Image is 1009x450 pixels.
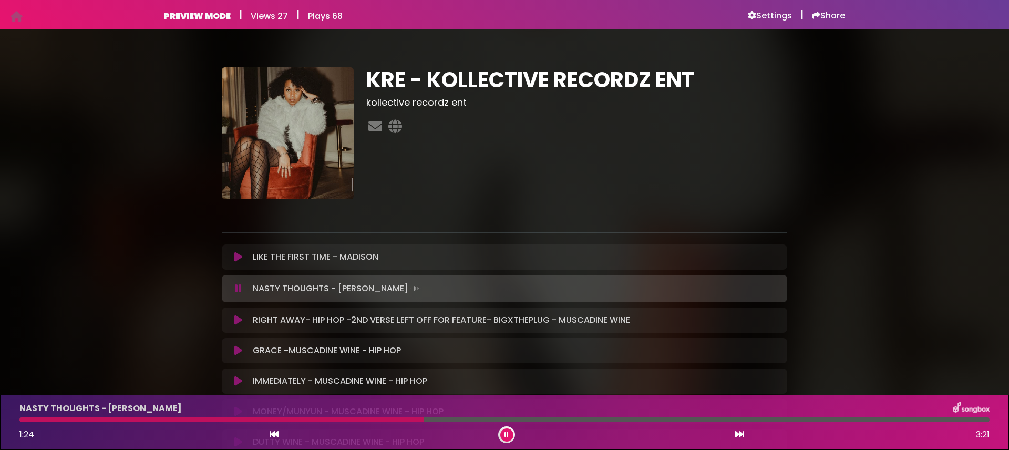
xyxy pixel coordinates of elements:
p: LIKE THE FIRST TIME - MADISON [253,251,378,263]
span: 3:21 [976,428,990,441]
h5: | [800,8,804,21]
span: 1:24 [19,428,34,441]
h5: | [239,8,242,21]
img: wHsYy1qUQaaYtlmcbSXc [222,67,354,199]
img: songbox-logo-white.png [953,402,990,415]
h6: Plays 68 [308,11,343,21]
p: IMMEDIATELY - MUSCADINE WINE - HIP HOP [253,375,427,387]
p: NASTY THOUGHTS - [PERSON_NAME] [19,402,182,415]
h6: PREVIEW MODE [164,11,231,21]
p: RIGHT AWAY- HIP HOP -2ND VERSE LEFT OFF FOR FEATURE- BIGXTHEPLUG - MUSCADINE WINE [253,314,630,326]
h5: | [296,8,300,21]
img: waveform4.gif [408,281,423,296]
h1: KRE - KOLLECTIVE RECORDZ ENT [366,67,787,93]
h3: kollective recordz ent [366,97,787,108]
p: NASTY THOUGHTS - [PERSON_NAME] [253,281,423,296]
a: Share [812,11,845,21]
h6: Views 27 [251,11,288,21]
a: Settings [748,11,792,21]
p: GRACE -MUSCADINE WINE - HIP HOP [253,344,401,357]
